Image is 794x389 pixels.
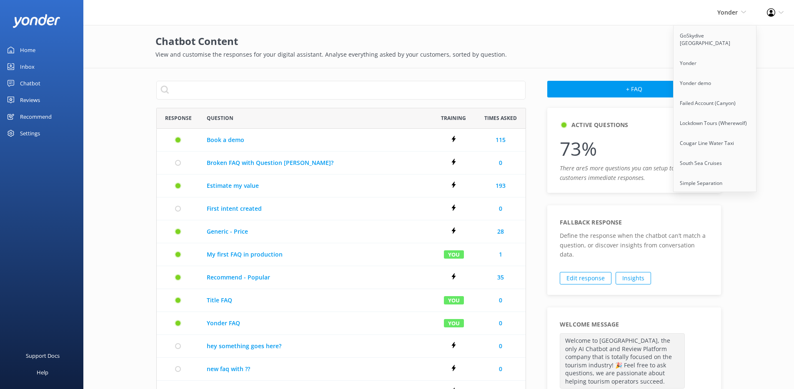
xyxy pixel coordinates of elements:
a: 0 [499,342,502,351]
a: 28 [497,227,504,236]
span: Training [441,114,466,122]
h5: Active Questions [571,120,628,130]
span: Response [165,114,192,122]
a: Lockdown Tours (Wherewolf) [674,113,757,133]
div: row [156,358,526,381]
a: GoSkydive [GEOGRAPHIC_DATA] [674,26,757,53]
div: Recommend [20,108,52,125]
a: 0 [499,364,502,374]
div: row [156,129,526,152]
div: row [156,220,526,243]
h5: Welcome Message [560,320,619,329]
a: South Sea Cruises [674,153,757,173]
div: row [156,175,526,197]
a: 1 [499,250,502,259]
div: row [156,312,526,335]
div: row [156,152,526,175]
a: new faq with ?? [207,364,426,374]
p: 73% [560,134,709,164]
a: Estimate my value [207,181,426,190]
a: Failed Account (Canyon) [674,93,757,113]
a: 0 [499,296,502,305]
a: 193 [496,181,506,190]
span: Question [207,114,233,122]
a: Simple Separation [674,173,757,193]
div: Help [37,364,48,381]
a: Yonder FAQ [207,319,426,328]
a: Yonder [674,53,757,73]
a: Broken FAQ with Question [PERSON_NAME]? [207,158,426,167]
h2: Chatbot Content [155,33,722,49]
div: Chatbot [20,75,40,92]
a: Insights [616,272,651,284]
p: View and customise the responses for your digital assistant. Analyse everything asked by your cus... [155,50,722,59]
a: Yonder demo [674,73,757,93]
h5: Fallback response [560,218,622,227]
span: Times Asked [484,114,517,122]
div: Inbox [20,58,35,75]
a: First intent created [207,204,426,213]
div: Support Docs [26,347,60,364]
a: Edit response [560,272,611,284]
p: Welcome to [GEOGRAPHIC_DATA], the only AI Chatbot and Review Platform company that is totally foc... [560,333,685,389]
div: You [443,319,463,327]
p: Define the response when the chatbot can’t match a question, or discover insights from conversati... [560,231,709,259]
div: row [156,335,526,358]
div: row [156,197,526,220]
div: You [443,250,463,259]
a: Recommend - Popular [207,273,426,282]
button: + FAQ [547,81,721,97]
a: hey something goes here? [207,342,426,351]
a: 0 [499,319,502,328]
a: 115 [496,135,506,145]
a: Cougar Line Water Taxi [674,133,757,153]
a: Book a demo [207,135,426,145]
div: Settings [20,125,40,142]
a: Generic - Price [207,227,426,236]
div: row [156,243,526,266]
div: Home [20,42,35,58]
div: You [443,296,463,304]
a: Title FAQ [207,296,426,305]
div: Reviews [20,92,40,108]
img: yonder-white-logo.png [13,14,60,28]
a: 35 [497,273,504,282]
i: There are 5 more questions you can setup to give your customers immediate responses. [560,164,700,181]
a: 0 [499,204,502,213]
span: Yonder [717,8,738,16]
a: My first FAQ in production [207,250,426,259]
div: row [156,266,526,289]
a: 0 [499,158,502,167]
div: row [156,289,526,312]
